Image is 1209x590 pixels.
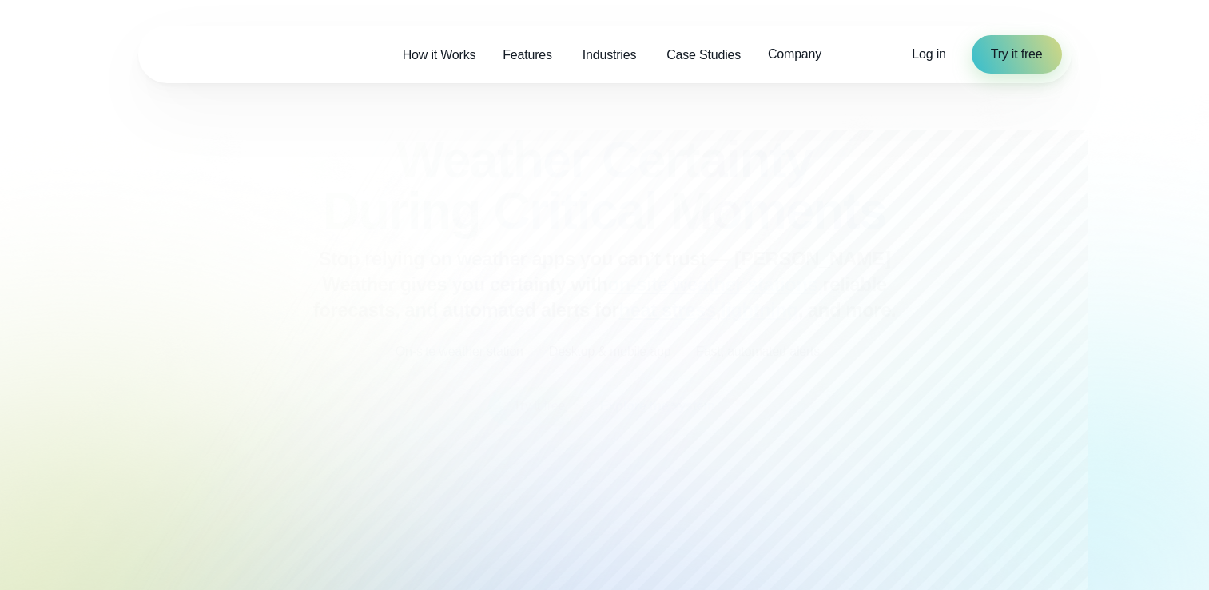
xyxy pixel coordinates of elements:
a: Case Studies [653,38,754,71]
span: Log in [912,47,945,61]
span: Features [503,46,552,65]
span: Try it free [991,45,1043,64]
span: How it Works [403,46,476,65]
a: How it Works [389,38,490,71]
span: Case Studies [666,46,741,65]
a: Try it free [972,35,1062,74]
span: Company [768,45,821,64]
a: Log in [912,45,945,64]
span: Industries [583,46,636,65]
